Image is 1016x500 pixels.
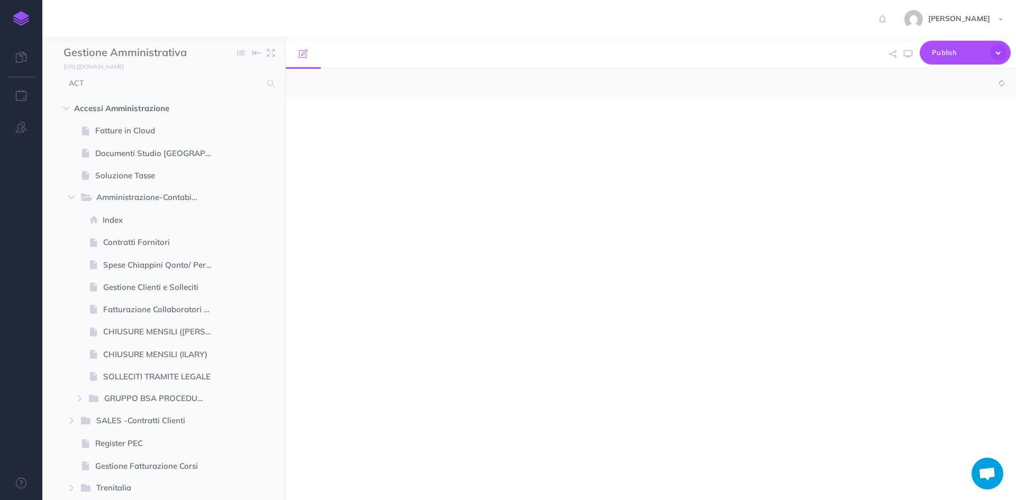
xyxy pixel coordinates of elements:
small: [URL][DOMAIN_NAME] [63,63,124,70]
span: Soluzione Tasse [95,169,222,182]
img: 773ddf364f97774a49de44848d81cdba.jpg [904,10,923,29]
button: Publish [920,41,1011,65]
span: Contratti Fornitori [103,236,222,249]
span: Accessi Amministrazione [74,102,208,115]
span: Spese Chiappini Qonto/ Personali [103,259,222,271]
span: Fatture in Cloud [95,124,222,137]
span: Trenitalia [96,481,206,495]
span: GRUPPO BSA PROCEDURA [104,392,212,406]
span: Amministrazione-Contabilità [96,191,207,205]
span: Register PEC [95,437,222,450]
span: [PERSON_NAME] [923,14,995,23]
span: SOLLECITI TRAMITE LEGALE [103,370,222,383]
span: CHIUSURE MENSILI ([PERSON_NAME]) [103,325,222,338]
span: Fatturazione Collaboratori ECS [103,303,222,316]
span: CHIUSURE MENSILI (ILARY) [103,348,222,361]
span: Gestione Clienti e Solleciti [103,281,222,294]
span: Index [103,214,222,226]
span: Publish [932,44,985,61]
img: logo-mark.svg [13,11,29,26]
a: [URL][DOMAIN_NAME] [42,61,134,71]
span: Gestione Fatturazione Corsi [95,460,222,472]
span: SALES -Contratti Clienti [96,414,206,428]
input: Documentation Name [63,45,188,61]
div: Aprire la chat [972,458,1003,489]
input: Search [63,74,261,93]
span: Documenti Studio [GEOGRAPHIC_DATA] [95,147,222,160]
